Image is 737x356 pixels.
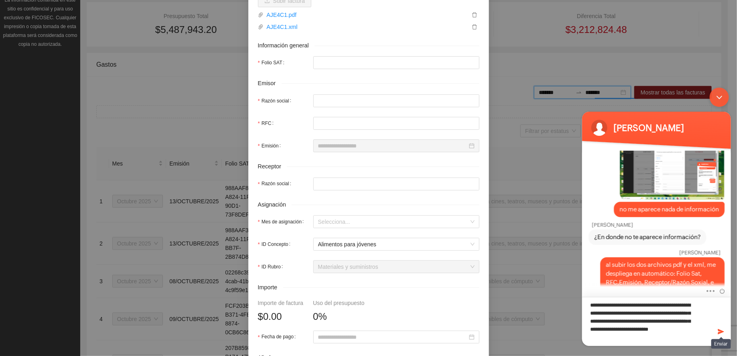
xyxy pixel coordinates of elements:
[578,84,735,350] iframe: SalesIQ Chatwindow
[258,139,284,152] label: Emisión:
[258,331,299,344] label: Fecha de pago:
[313,178,479,190] input: Razón social:
[258,200,292,209] span: Asignación
[470,10,479,19] button: delete
[470,12,479,18] span: delete
[258,283,283,292] span: Importe
[258,41,315,50] span: Información general
[258,178,295,190] label: Razón social:
[258,238,294,251] label: ID Concepto:
[313,299,364,307] div: Uso del presupuesto
[258,79,282,88] span: Emisor
[313,309,327,324] span: 0%
[318,261,475,273] span: Materiales y suministros
[264,23,470,31] a: AJE4C1.xml
[258,24,264,30] span: paper-clip
[258,12,264,18] span: paper-clip
[313,117,479,130] input: RFC:
[318,141,467,150] input: Emisión:
[258,56,288,69] label: Folio SAT:
[258,299,304,307] div: Importe de factura
[313,56,479,69] input: Folio SAT:
[258,117,277,130] label: RFC:
[258,260,286,273] label: ID Rubro:
[258,162,287,171] span: Receptor
[258,94,295,107] label: Razón social:
[258,215,307,228] label: Mes de asignación:
[470,23,479,31] button: delete
[318,238,475,250] span: Alimentos para jóvenes
[264,10,470,19] a: AJE4C1.pdf
[318,333,467,342] input: Fecha de pago:
[470,24,479,30] span: delete
[313,94,479,107] input: Razón social:
[258,309,282,324] span: $0.00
